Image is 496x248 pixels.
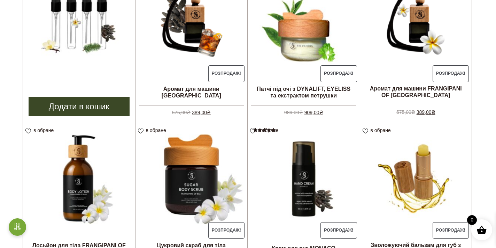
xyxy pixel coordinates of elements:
span: в обране [33,127,54,133]
bdi: 989,00 [284,110,303,115]
bdi: 575,00 [396,109,415,115]
span: в обране [371,127,391,133]
span: Розпродаж! [208,222,245,239]
bdi: 575,00 [172,110,191,115]
span: ₴ [432,109,435,115]
span: Розпродаж! [320,222,357,239]
span: Розпродаж! [433,222,469,239]
span: Розпродаж! [433,65,469,82]
span: ₴ [411,109,415,115]
img: unfavourite.svg [363,129,368,134]
bdi: 909,00 [304,110,323,115]
a: Додати в кошик: “Сет-тестер ароматів” [29,97,130,116]
span: Розпродаж! [320,65,357,82]
h2: Аромат для машини [GEOGRAPHIC_DATA] [135,83,248,102]
span: ₴ [319,110,323,115]
bdi: 389,00 [417,109,435,115]
a: в обране [250,127,281,133]
span: ₴ [207,110,211,115]
span: в обране [146,127,166,133]
span: в обране [258,127,278,133]
span: ₴ [299,110,303,115]
a: в обране [25,127,56,133]
img: unfavourite.svg [138,129,144,134]
span: Розпродаж! [208,65,245,82]
span: 0 [467,215,477,225]
a: в обране [363,127,393,133]
img: unfavourite.svg [25,129,31,134]
img: unfavourite.svg [250,129,256,134]
span: ₴ [187,110,191,115]
a: в обране [138,127,169,133]
bdi: 389,00 [192,110,211,115]
h2: Патчі під очі з DYNALIFT, EYELISS та екстрактом петрушки [248,83,360,102]
h2: Аромат для машини FRANGIPANI OF [GEOGRAPHIC_DATA] [360,82,472,101]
